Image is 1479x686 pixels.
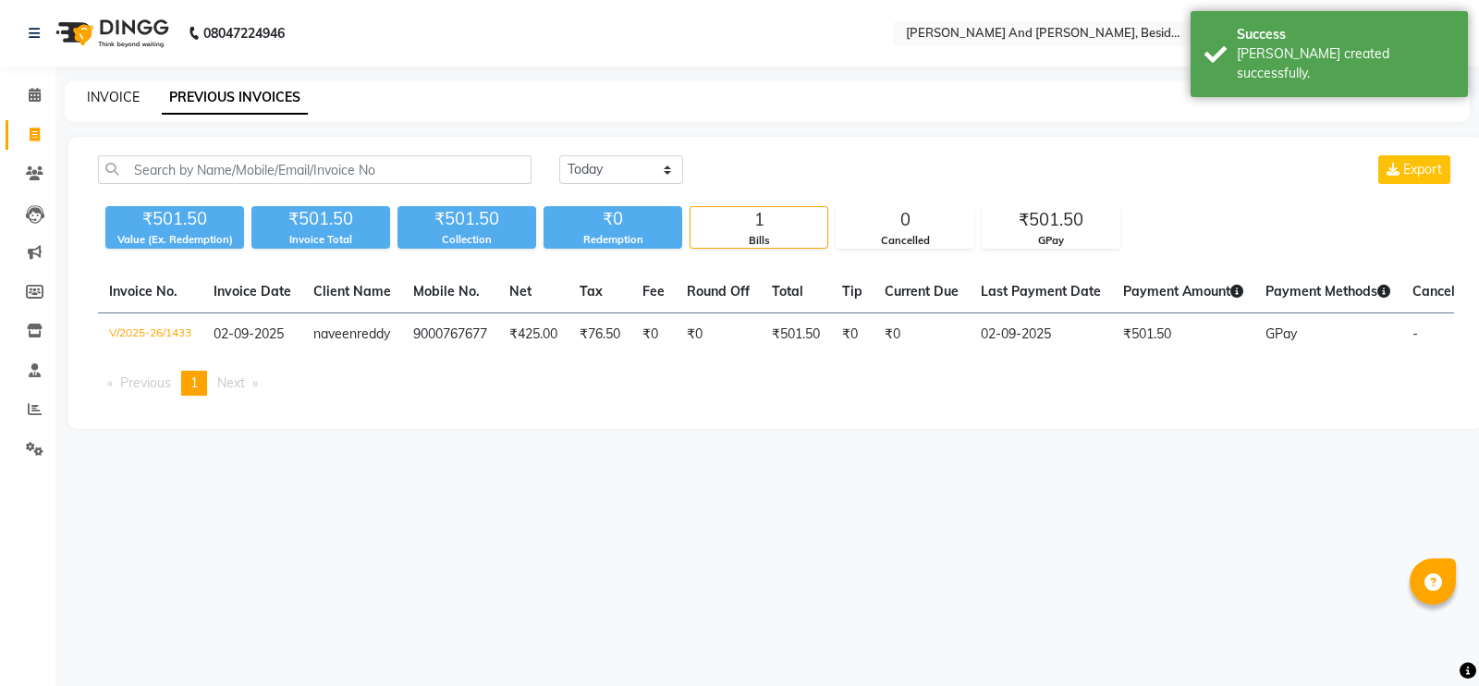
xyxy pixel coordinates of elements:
div: Success [1237,25,1454,44]
td: ₹0 [676,313,761,357]
span: Mobile No. [413,283,480,300]
div: Collection [397,232,536,248]
td: 02-09-2025 [970,313,1112,357]
td: ₹0 [831,313,874,357]
span: Tax [580,283,603,300]
nav: Pagination [98,371,1454,396]
td: V/2025-26/1433 [98,313,202,357]
td: 9000767677 [402,313,498,357]
input: Search by Name/Mobile/Email/Invoice No [98,155,532,184]
span: Current Due [885,283,959,300]
td: ₹76.50 [568,313,631,357]
a: INVOICE [87,89,140,105]
span: 02-09-2025 [214,325,284,342]
span: 1 [190,374,198,391]
span: Round Off [687,283,750,300]
td: ₹501.50 [1112,313,1254,357]
div: ₹501.50 [983,207,1119,233]
button: Export [1378,155,1450,184]
span: Total [772,283,803,300]
td: ₹0 [631,313,676,357]
span: Payment Methods [1265,283,1390,300]
span: naveen [313,325,357,342]
span: Invoice Date [214,283,291,300]
div: Cancelled [837,233,973,249]
span: Next [217,374,245,391]
a: PREVIOUS INVOICES [162,81,308,115]
span: Last Payment Date [981,283,1101,300]
span: GPay [1265,325,1297,342]
div: GPay [983,233,1119,249]
div: ₹501.50 [105,206,244,232]
span: Export [1403,161,1442,178]
div: Bill created successfully. [1237,44,1454,83]
div: ₹501.50 [251,206,390,232]
span: Previous [120,374,171,391]
div: 0 [837,207,973,233]
span: - [1412,325,1418,342]
div: ₹0 [544,206,682,232]
td: ₹0 [874,313,970,357]
td: ₹425.00 [498,313,568,357]
div: Value (Ex. Redemption) [105,232,244,248]
div: Bills [691,233,827,249]
span: Client Name [313,283,391,300]
span: Payment Amount [1123,283,1243,300]
span: Fee [642,283,665,300]
div: Invoice Total [251,232,390,248]
td: ₹501.50 [761,313,831,357]
div: Redemption [544,232,682,248]
div: ₹501.50 [397,206,536,232]
span: Invoice No. [109,283,177,300]
div: 1 [691,207,827,233]
img: logo [47,7,174,59]
span: reddy [357,325,390,342]
span: Tip [842,283,862,300]
span: Net [509,283,532,300]
b: 08047224946 [203,7,285,59]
